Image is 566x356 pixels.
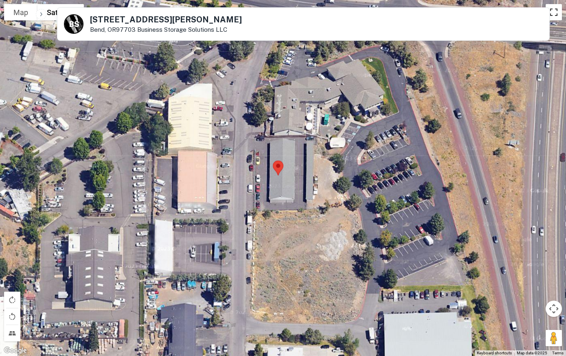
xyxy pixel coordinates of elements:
h5: [STREET_ADDRESS][PERSON_NAME] [90,15,242,24]
iframe: Chat Widget [525,291,566,330]
p: B S [69,19,79,30]
a: Business Storage Solutions LLC [137,26,227,33]
p: Bend, OR97703 [90,26,242,33]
